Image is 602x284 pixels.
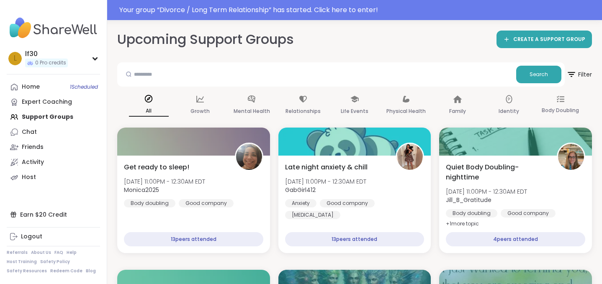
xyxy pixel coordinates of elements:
span: 0 Pro credits [35,59,66,67]
p: Body Doubling [542,105,579,115]
p: All [129,106,169,117]
div: Expert Coaching [22,98,72,106]
span: [DATE] 11:00PM - 12:30AM EDT [124,177,205,186]
h2: Upcoming Support Groups [117,30,294,49]
img: Jill_B_Gratitude [558,144,584,170]
a: Friends [7,140,100,155]
a: Logout [7,229,100,244]
div: Body doubling [124,199,175,207]
img: Monica2025 [236,144,262,170]
div: Host [22,173,36,182]
div: Your group “ Divorce / Long Term Relationship ” has started. Click here to enter! [119,5,597,15]
span: Search [530,71,548,78]
span: l [14,53,17,64]
div: 13 peers attended [285,232,424,246]
p: Growth [190,106,210,116]
button: Filter [566,62,592,87]
a: About Us [31,250,51,256]
a: Safety Resources [7,268,47,274]
button: Search [516,66,561,83]
div: Earn $20 Credit [7,207,100,222]
div: Activity [22,158,44,166]
a: Expert Coaching [7,95,100,110]
span: [DATE] 11:00PM - 12:30AM EDT [285,177,366,186]
img: GabGirl412 [397,144,423,170]
a: Help [67,250,77,256]
a: Activity [7,155,100,170]
div: Good company [320,199,375,207]
div: Friends [22,143,44,151]
span: Quiet Body Doubling- nighttime [446,162,548,182]
b: Jill_B_Gratitude [446,196,491,204]
div: lf30 [25,49,68,59]
div: [MEDICAL_DATA] [285,211,340,219]
span: 1 Scheduled [70,84,98,90]
a: CREATE A SUPPORT GROUP [497,31,592,48]
a: Redeem Code [50,268,82,274]
div: Chat [22,128,37,136]
a: Host [7,170,100,185]
img: ShareWell Nav Logo [7,13,100,43]
span: [DATE] 11:00PM - 12:30AM EDT [446,187,527,196]
b: GabGirl412 [285,186,316,194]
p: Relationships [286,106,321,116]
span: Filter [566,64,592,84]
div: Home [22,83,40,91]
a: Home1Scheduled [7,79,100,95]
a: Host Training [7,259,37,265]
div: Good company [179,199,234,207]
p: Mental Health [234,106,270,116]
div: Body doubling [446,209,497,217]
p: Family [449,106,466,116]
a: Blog [86,268,96,274]
div: Anxiety [285,199,316,207]
span: CREATE A SUPPORT GROUP [513,36,585,43]
div: 13 peers attended [124,232,263,246]
div: Good company [501,209,556,217]
a: FAQ [54,250,63,256]
a: Safety Policy [40,259,70,265]
div: 4 peers attended [446,232,585,246]
p: Identity [499,106,519,116]
p: Physical Health [386,106,426,116]
div: Logout [21,233,42,241]
b: Monica2025 [124,186,159,194]
span: Get ready to sleep! [124,162,189,172]
a: Referrals [7,250,28,256]
a: Chat [7,125,100,140]
p: Life Events [341,106,368,116]
span: Late night anxiety & chill [285,162,368,172]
